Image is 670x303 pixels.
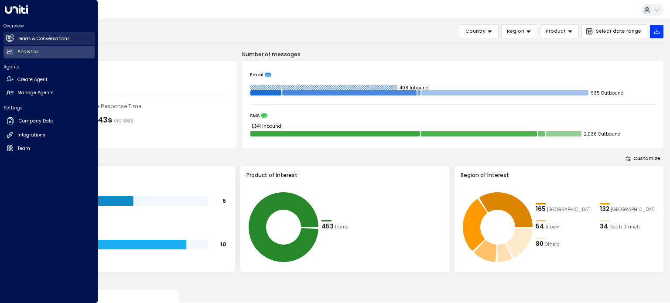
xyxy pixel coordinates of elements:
[536,240,593,249] div: 80Others
[600,205,657,214] div: 132Mount Pleasant
[600,222,608,231] div: 34
[465,27,485,35] span: Country
[609,224,640,231] span: North Branch
[3,129,95,142] a: Integrations
[611,206,657,213] span: Mount Pleasant
[98,114,133,126] div: 43s
[114,117,133,124] span: via SMS
[507,27,524,35] span: Region
[321,222,379,231] div: 453Home
[3,73,95,86] a: Create Agent
[3,64,95,70] h2: Agents
[460,24,499,38] button: Country
[600,222,657,231] div: 34North Branch
[34,102,229,110] div: [PERSON_NAME] Average Response Time
[19,118,54,125] h2: Company Data
[400,84,429,91] tspan: 408 Inbound
[32,171,229,179] h3: Range of Team Size
[321,222,334,231] div: 453
[17,145,30,152] h2: Team
[17,132,45,139] h2: Integrations
[596,29,641,34] span: Select date range
[3,46,95,58] a: Analytics
[536,222,544,231] div: 54
[17,76,48,83] h2: Create Agent
[26,51,237,58] p: Engagement Metrics
[222,197,226,205] tspan: 5
[622,154,664,163] button: Customize
[545,241,560,248] span: Others
[461,171,658,179] h3: Region of Interest
[246,171,444,179] h3: Product of Interest
[540,24,579,38] button: Product
[17,35,70,42] h2: Leads & Conversations
[220,241,226,249] tspan: 10
[3,142,95,155] a: Team
[335,224,349,231] span: Home
[3,114,95,128] a: Company Data
[536,205,593,214] div: 165Central Michigan
[3,23,95,29] h2: Overview
[17,89,54,96] h2: Manage Agents
[584,130,621,137] tspan: 2,036 Outbound
[34,69,229,77] div: Number of Inquiries
[501,24,537,38] button: Region
[545,224,560,231] span: Albion
[547,206,593,213] span: Central Michigan
[581,24,647,38] button: Select date range
[3,105,95,111] h2: Settings
[250,113,656,119] div: SMS
[536,240,544,249] div: 80
[536,205,546,214] div: 165
[3,32,95,45] a: Leads & Conversations
[600,205,609,214] div: 132
[3,87,95,99] a: Manage Agents
[591,89,624,96] tspan: 935 Outbound
[17,48,39,55] h2: Analytics
[252,123,281,129] tspan: 1,341 Inbound
[26,279,663,286] p: Conversion Metrics
[242,51,663,58] p: Number of messages
[546,27,566,35] span: Product
[250,72,263,78] span: Email
[536,222,593,231] div: 54Albion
